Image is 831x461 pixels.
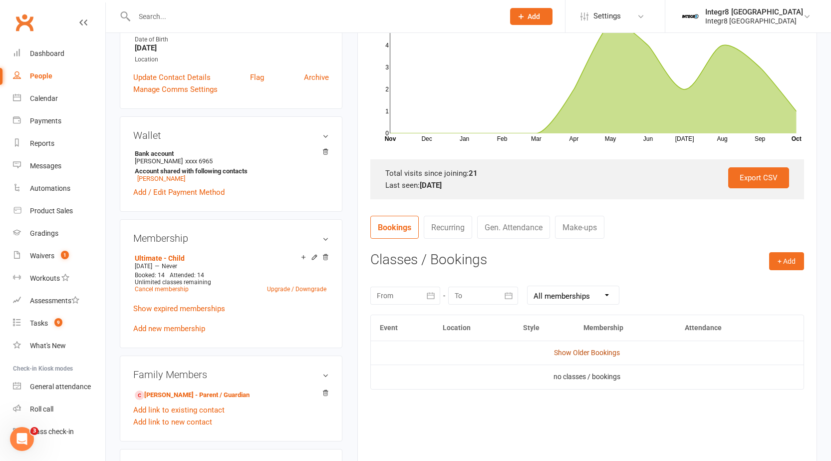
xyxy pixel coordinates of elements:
[133,130,329,141] h3: Wallet
[133,233,329,244] h3: Membership
[133,416,212,428] a: Add link to new contact
[434,315,514,341] th: Location
[30,162,61,170] div: Messages
[135,43,329,52] strong: [DATE]
[30,342,66,350] div: What's New
[705,16,803,25] div: Integr8 [GEOGRAPHIC_DATA]
[13,222,105,245] a: Gradings
[420,181,442,190] strong: [DATE]
[267,286,326,293] a: Upgrade / Downgrade
[61,251,69,259] span: 1
[593,5,621,27] span: Settings
[133,148,329,184] li: [PERSON_NAME]
[137,175,185,182] a: [PERSON_NAME]
[13,267,105,290] a: Workouts
[705,7,803,16] div: Integr8 [GEOGRAPHIC_DATA]
[30,207,73,215] div: Product Sales
[135,150,324,157] strong: Bank account
[170,272,204,279] span: Attended: 14
[13,155,105,177] a: Messages
[769,252,804,270] button: + Add
[13,65,105,87] a: People
[133,304,225,313] a: Show expired memberships
[133,404,225,416] a: Add link to existing contact
[30,405,53,413] div: Roll call
[510,8,553,25] button: Add
[30,184,70,192] div: Automations
[477,216,550,239] a: Gen. Attendance
[162,263,177,270] span: Never
[13,335,105,357] a: What's New
[574,315,676,341] th: Membership
[30,252,54,260] div: Waivers
[680,6,700,26] img: thumb_image1744271085.png
[13,245,105,267] a: Waivers 1
[30,297,79,305] div: Assessments
[13,376,105,398] a: General attendance kiosk mode
[30,117,61,125] div: Payments
[12,10,37,35] a: Clubworx
[135,390,250,401] a: [PERSON_NAME] - Parent / Guardian
[13,42,105,65] a: Dashboard
[30,319,48,327] div: Tasks
[54,318,62,327] span: 9
[13,312,105,335] a: Tasks 9
[528,12,540,20] span: Add
[728,167,789,188] a: Export CSV
[13,398,105,421] a: Roll call
[133,186,225,198] a: Add / Edit Payment Method
[30,72,52,80] div: People
[133,71,211,83] a: Update Contact Details
[30,427,38,435] span: 3
[135,279,211,286] span: Unlimited classes remaining
[371,365,804,389] td: no classes / bookings
[385,179,789,191] div: Last seen:
[135,263,152,270] span: [DATE]
[554,349,620,357] a: Show Older Bookings
[13,87,105,110] a: Calendar
[13,290,105,312] a: Assessments
[135,35,329,44] div: Date of Birth
[133,83,218,95] a: Manage Comms Settings
[385,167,789,179] div: Total visits since joining:
[555,216,604,239] a: Make-ups
[10,427,34,451] iframe: Intercom live chat
[250,71,264,83] a: Flag
[371,315,434,341] th: Event
[135,55,329,64] div: Location
[135,167,324,175] strong: Account shared with following contacts
[135,286,189,293] a: Cancel membership
[133,324,205,333] a: Add new membership
[13,132,105,155] a: Reports
[133,369,329,380] h3: Family Members
[30,428,74,436] div: Class check-in
[13,177,105,200] a: Automations
[30,383,91,391] div: General attendance
[30,274,60,282] div: Workouts
[13,110,105,132] a: Payments
[131,9,497,23] input: Search...
[424,216,472,239] a: Recurring
[135,254,185,262] a: Ultimate - Child
[185,157,213,165] span: xxxx 6965
[135,272,165,279] span: Booked: 14
[132,262,329,270] div: —
[514,315,574,341] th: Style
[304,71,329,83] a: Archive
[30,49,64,57] div: Dashboard
[30,139,54,147] div: Reports
[13,421,105,443] a: Class kiosk mode
[676,315,772,341] th: Attendance
[30,229,58,237] div: Gradings
[469,169,478,178] strong: 21
[13,200,105,222] a: Product Sales
[30,94,58,102] div: Calendar
[370,252,804,268] h3: Classes / Bookings
[370,216,419,239] a: Bookings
